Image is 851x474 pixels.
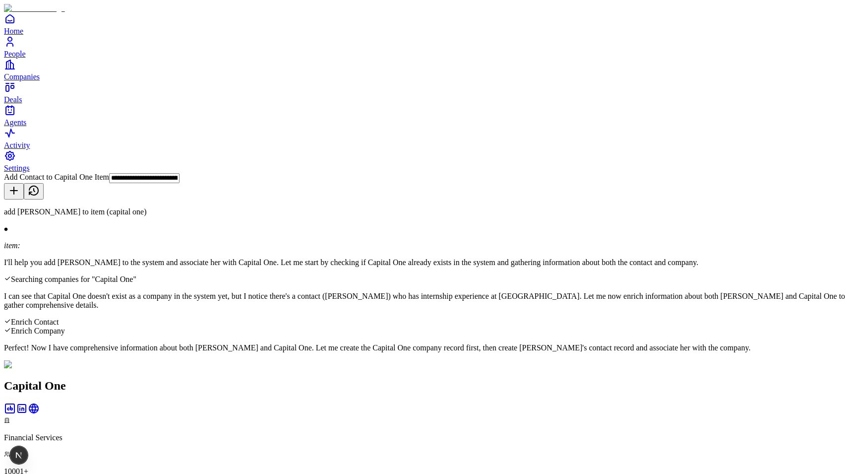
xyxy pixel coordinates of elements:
[4,207,847,216] p: add [PERSON_NAME] to item (capital one)
[4,241,20,250] i: item:
[4,95,22,104] span: Deals
[4,150,847,172] a: Settings
[4,379,847,393] h2: Capital One
[4,164,30,172] span: Settings
[4,173,109,181] span: Add Contact to Capital One Item
[4,50,26,58] span: People
[4,343,847,352] p: Perfect! Now I have comprehensive information about both [PERSON_NAME] and Capital One. Let me cr...
[4,318,847,327] div: Enrich Contact
[4,292,847,310] p: I can see that Capital One doesn't exist as a company in the system yet, but I notice there's a c...
[4,127,847,149] a: Activity
[4,141,30,149] span: Activity
[4,183,24,200] button: New conversation
[4,104,847,127] a: Agents
[4,258,847,267] p: I'll help you add [PERSON_NAME] to the system and associate her with Capital One. Let me start by...
[4,13,847,35] a: Home
[4,4,65,13] img: Item Brain Logo
[4,433,847,442] p: Financial Services
[4,59,847,81] a: Companies
[4,72,40,81] span: Companies
[4,36,847,58] a: People
[4,27,23,35] span: Home
[4,327,847,336] div: Enrich Company
[4,360,50,369] img: Capital One
[4,81,847,104] a: Deals
[24,183,44,200] button: View history
[4,275,847,284] div: Searching companies for "Capital One"
[4,118,26,127] span: Agents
